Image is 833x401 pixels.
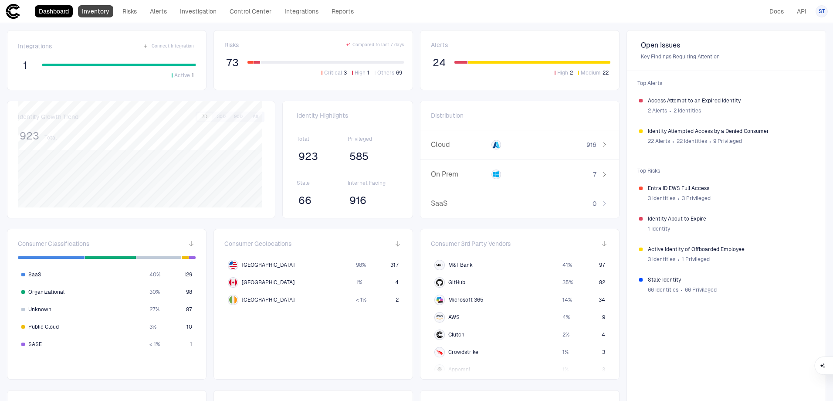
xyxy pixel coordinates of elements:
span: Identity About to Expire [648,215,813,222]
span: 22 Identities [677,138,707,145]
span: 27 % [149,306,159,313]
img: CA [229,279,237,286]
span: [GEOGRAPHIC_DATA] [242,296,295,303]
span: 923 [20,129,39,143]
span: 3 Identities [648,256,675,263]
span: 2 [396,296,399,303]
button: 24 [431,56,447,70]
span: ∙ [677,253,680,266]
a: Alerts [146,5,171,17]
span: 22 [603,69,609,76]
span: Privileged [348,136,399,143]
button: Connect Integration [141,41,196,51]
span: 916 [586,141,596,149]
span: Critical [324,69,342,76]
span: [GEOGRAPHIC_DATA] [242,279,295,286]
span: 3 Identities [648,195,675,202]
a: API [793,5,810,17]
span: Cloud [431,140,488,149]
span: Total [44,134,57,141]
span: SaaS [28,271,41,278]
span: 66 [298,194,312,207]
span: < 1 % [149,341,160,348]
div: Clutch [436,331,443,338]
button: 923 [18,129,41,143]
span: 10 [186,323,192,330]
span: ∙ [672,135,675,148]
button: 30D [213,113,229,121]
span: 317 [390,262,399,268]
span: Identity Highlights [297,112,399,119]
span: Active Identity of Offboarded Employee [648,246,813,253]
span: ∙ [709,135,712,148]
span: 3 [602,366,605,373]
span: GitHub [448,279,465,286]
div: Crowdstrike [436,349,443,356]
span: 7 [593,170,596,178]
button: High1 [350,69,371,77]
span: 66 Identities [648,286,678,293]
span: High [557,69,568,76]
span: Public Cloud [28,323,59,330]
span: Consumer 3rd Party Vendors [431,240,511,248]
span: On Prem [431,170,488,179]
span: Consumer Classifications [18,240,89,248]
button: 1 [18,58,32,72]
div: Appomni [436,366,443,373]
span: 22 Alerts [648,138,670,145]
span: ∙ [669,104,672,117]
span: 1 Identity [648,225,670,232]
span: 24 [433,56,446,69]
button: 66 [297,194,313,207]
span: 3 [344,69,347,76]
span: 1 [367,69,369,76]
span: 2 % [562,331,569,338]
a: Dashboard [35,5,73,17]
span: 3 % [149,323,156,330]
button: ST [816,5,828,17]
span: Distribution [431,112,464,119]
a: Investigation [176,5,220,17]
span: 2 [570,69,573,76]
span: 923 [298,150,318,163]
div: AWS [436,314,443,321]
span: High [355,69,366,76]
span: Appomni [448,366,470,373]
button: 585 [348,150,370,163]
span: 87 [186,306,192,313]
span: 34 [599,296,605,303]
span: Top Risks [632,162,820,180]
span: 916 [349,194,366,207]
span: 98 [186,289,192,296]
span: Microsoft 365 [448,296,484,303]
span: Unknown [28,306,51,313]
a: Integrations [281,5,322,17]
span: 98 % [356,262,366,268]
span: 97 [599,262,605,268]
span: 1 [190,341,192,348]
span: Compared to last 7 days [352,42,404,48]
span: 66 Privileged [685,286,717,293]
span: Organizational [28,289,64,296]
button: 923 [297,150,320,163]
div: M&T Bank [436,262,443,268]
button: Critical3 [320,69,349,77]
span: 1 [23,59,27,72]
span: Key Findings Requiring Attention [641,53,812,60]
button: 916 [348,194,368,207]
a: Risks [119,5,141,17]
span: 40 % [149,271,160,278]
span: ST [819,8,825,15]
span: Top Alerts [632,75,820,92]
button: All [247,113,263,121]
span: Integrations [18,42,52,50]
button: 73 [224,56,240,70]
a: Inventory [78,5,113,17]
span: 129 [184,271,192,278]
span: 3 [602,349,605,356]
span: ∙ [680,283,683,296]
span: 585 [349,150,369,163]
span: 1 % [562,366,569,373]
span: 82 [599,279,605,286]
img: US [229,261,237,269]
